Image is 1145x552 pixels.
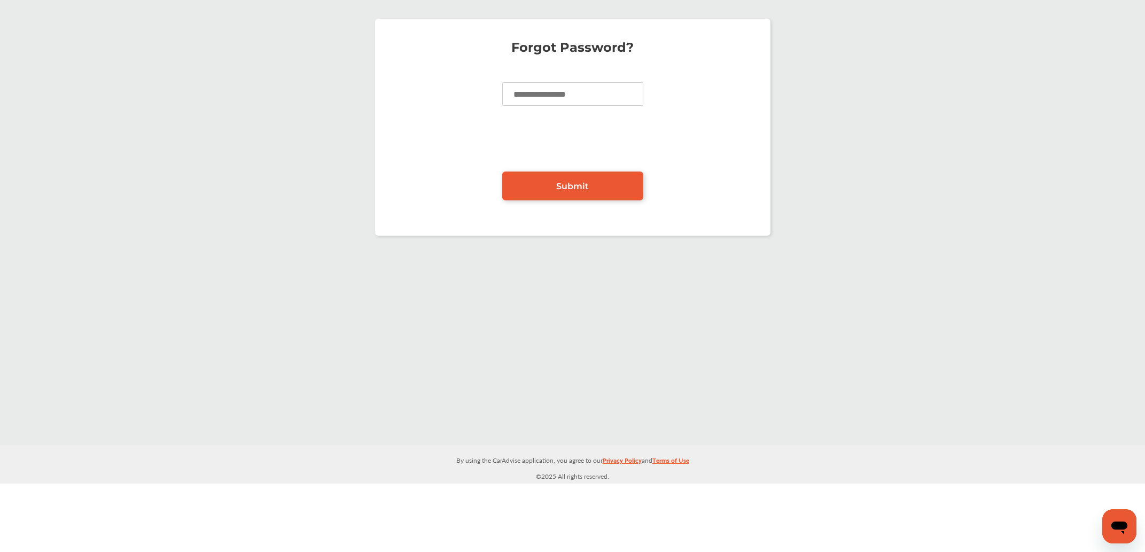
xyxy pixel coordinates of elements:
[502,172,643,200] a: Submit
[652,454,689,471] a: Terms of Use
[556,181,589,191] span: Submit
[386,42,760,53] p: Forgot Password?
[1102,509,1136,543] iframe: Button to launch messaging window
[492,122,654,164] iframe: reCAPTCHA
[603,454,642,471] a: Privacy Policy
